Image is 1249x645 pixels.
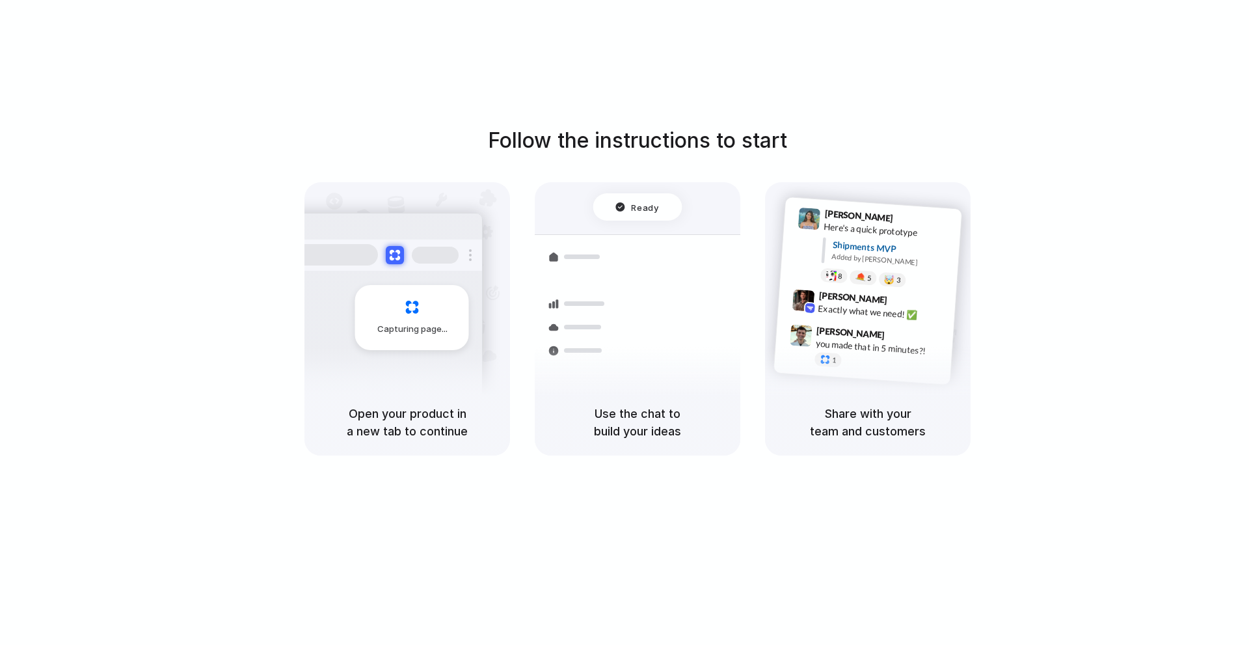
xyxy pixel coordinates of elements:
span: Capturing page [377,323,450,336]
div: Added by [PERSON_NAME] [831,251,951,270]
div: Exactly what we need! ✅ [818,301,948,323]
span: 5 [867,275,872,282]
h5: Open your product in a new tab to continue [320,405,494,440]
span: 1 [832,357,837,364]
span: [PERSON_NAME] [818,288,887,307]
h5: Share with your team and customers [781,405,955,440]
div: Shipments MVP [832,238,952,260]
div: Here's a quick prototype [824,220,954,242]
span: [PERSON_NAME] [824,206,893,225]
div: 🤯 [884,275,895,284]
span: 9:47 AM [889,329,915,345]
span: 3 [896,277,901,284]
h1: Follow the instructions to start [488,125,787,156]
span: [PERSON_NAME] [816,323,885,342]
span: 9:41 AM [897,213,924,228]
span: 9:42 AM [891,294,918,310]
span: Ready [632,200,659,213]
h5: Use the chat to build your ideas [550,405,725,440]
div: you made that in 5 minutes?! [815,336,945,359]
span: 8 [838,273,842,280]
